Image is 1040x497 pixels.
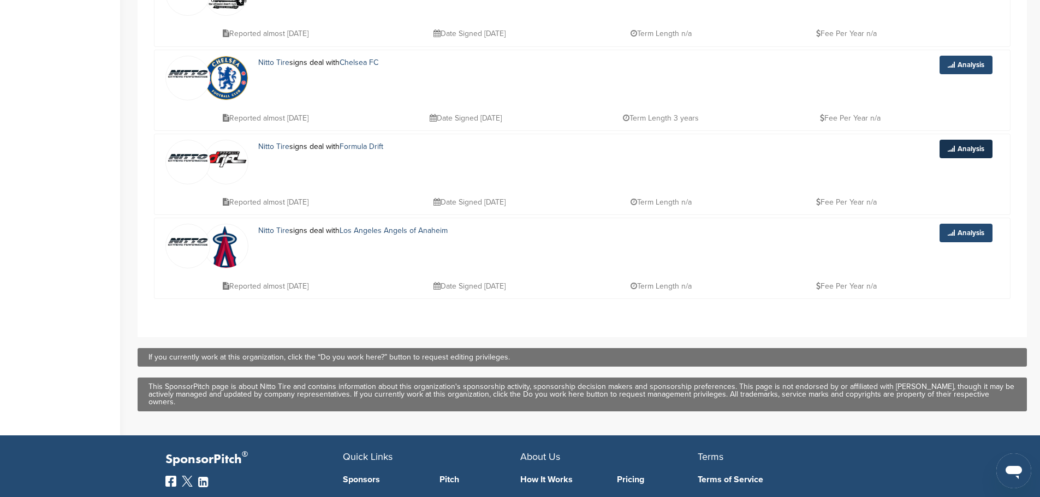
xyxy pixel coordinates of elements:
[165,452,343,468] p: SponsorPitch
[340,142,383,151] a: Formula Drift
[520,451,560,463] span: About Us
[340,58,378,67] a: Chelsea FC
[148,354,1016,361] div: If you currently work at this organization, click the “Do you work here?” button to request editi...
[631,27,692,40] p: Term Length n/a
[204,147,248,169] img: Data?1415807443
[340,226,448,235] a: Los Angeles Angels of Anaheim
[940,56,993,74] a: Analysis
[148,383,1016,406] div: This SponsorPitch page is about Nitto Tire and contains information about this organization's spo...
[617,475,698,484] a: Pricing
[343,451,393,463] span: Quick Links
[258,142,289,151] a: Nitto Tire
[940,224,993,242] a: Analysis
[242,447,248,461] span: ®
[631,195,692,209] p: Term Length n/a
[258,226,289,235] a: Nitto Tire
[520,475,601,484] a: How It Works
[996,453,1031,488] iframe: Button to launch messaging window
[623,111,699,125] p: Term Length 3 years
[204,224,248,283] img: Data?1415810451
[433,195,506,209] p: Date Signed [DATE]
[166,58,210,91] img: Data
[165,476,176,487] img: Facebook
[204,56,248,100] img: Open uri20141112 64162 12a44ra?1415807471
[433,279,506,293] p: Date Signed [DATE]
[820,111,881,125] p: Fee Per Year n/a
[223,111,308,125] p: Reported almost [DATE]
[343,475,424,484] a: Sponsors
[698,451,723,463] span: Terms
[258,58,289,67] a: Nitto Tire
[631,279,692,293] p: Term Length n/a
[816,279,877,293] p: Fee Per Year n/a
[223,195,308,209] p: Reported almost [DATE]
[223,27,308,40] p: Reported almost [DATE]
[166,226,210,259] img: Data
[223,279,308,293] p: Reported almost [DATE]
[439,475,520,484] a: Pitch
[698,475,859,484] a: Terms of Service
[816,195,877,209] p: Fee Per Year n/a
[258,56,418,69] p: signs deal with
[433,27,506,40] p: Date Signed [DATE]
[258,224,506,237] p: signs deal with
[166,142,210,175] img: Data
[258,140,424,153] p: signs deal with
[940,140,993,158] a: Analysis
[182,476,193,487] img: Twitter
[816,27,877,40] p: Fee Per Year n/a
[430,111,502,125] p: Date Signed [DATE]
